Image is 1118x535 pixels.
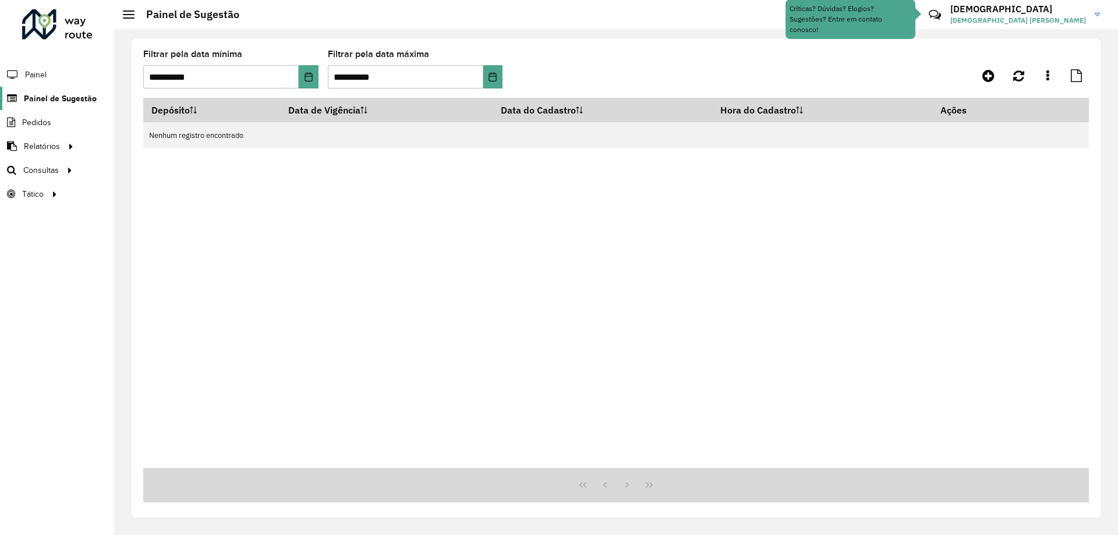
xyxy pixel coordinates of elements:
[143,122,1089,148] td: Nenhum registro encontrado
[493,98,712,122] th: Data do Cadastro
[135,8,239,21] h2: Painel de Sugestão
[483,65,503,88] button: Choose Date
[24,93,97,105] span: Painel de Sugestão
[24,140,60,153] span: Relatórios
[281,98,493,122] th: Data de Vigência
[950,15,1086,26] span: [DEMOGRAPHIC_DATA] [PERSON_NAME]
[143,98,281,122] th: Depósito
[922,2,947,27] a: Contato Rápido
[299,65,318,88] button: Choose Date
[950,3,1086,15] h3: [DEMOGRAPHIC_DATA]
[328,47,429,61] label: Filtrar pela data máxima
[25,69,47,81] span: Painel
[143,47,242,61] label: Filtrar pela data mínima
[23,164,59,176] span: Consultas
[22,188,44,200] span: Tático
[932,98,1002,122] th: Ações
[22,116,51,129] span: Pedidos
[712,98,933,122] th: Hora do Cadastro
